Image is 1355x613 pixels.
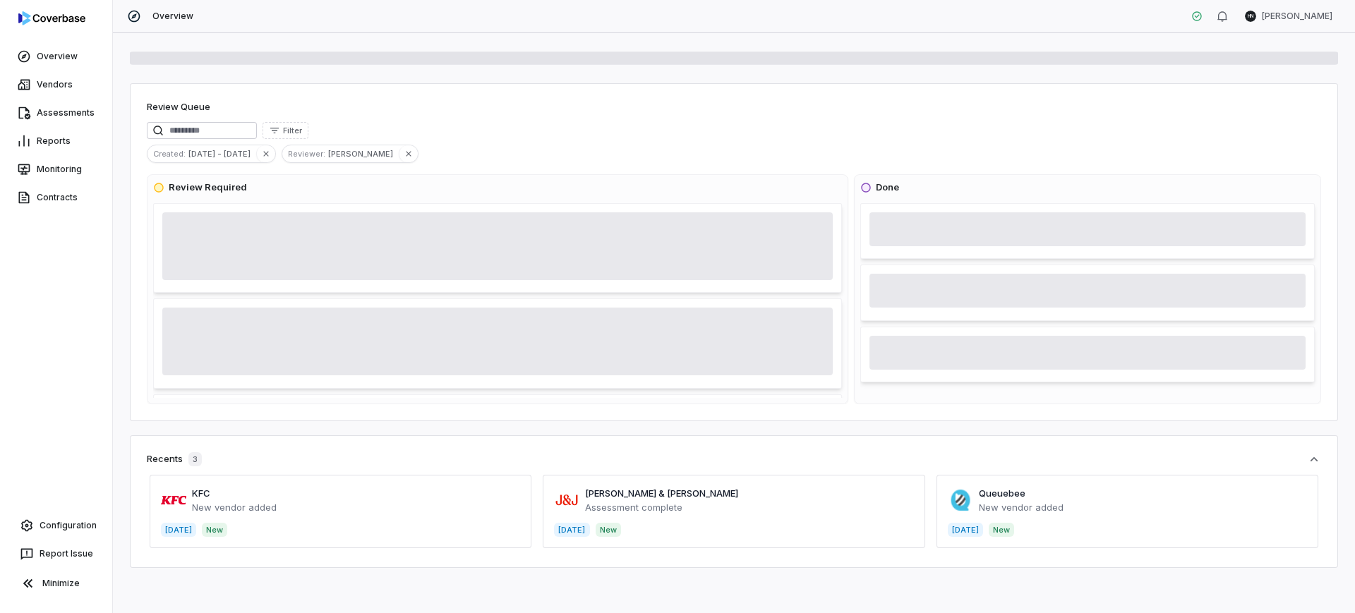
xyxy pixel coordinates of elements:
[585,487,738,499] a: [PERSON_NAME] & [PERSON_NAME]
[1236,6,1341,27] button: HN[PERSON_NAME]
[147,452,202,466] div: Recents
[3,72,109,97] a: Vendors
[3,44,109,69] a: Overview
[3,157,109,182] a: Monitoring
[282,147,328,160] span: Reviewer :
[876,181,899,195] h3: Done
[1262,11,1332,22] span: [PERSON_NAME]
[192,487,210,499] a: KFC
[328,147,399,160] span: [PERSON_NAME]
[283,126,302,136] span: Filter
[6,569,107,597] button: Minimize
[147,452,1321,466] button: Recents3
[147,147,188,160] span: Created :
[6,513,107,538] a: Configuration
[3,100,109,126] a: Assessments
[6,541,107,566] button: Report Issue
[147,100,210,114] h1: Review Queue
[152,11,193,22] span: Overview
[188,452,202,466] span: 3
[979,487,1025,499] a: Queuebee
[188,147,256,160] span: [DATE] - [DATE]
[18,11,85,25] img: logo-D7KZi-bG.svg
[1245,11,1256,22] span: HN
[263,122,308,139] button: Filter
[3,185,109,210] a: Contracts
[169,181,247,195] h3: Review Required
[3,128,109,154] a: Reports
